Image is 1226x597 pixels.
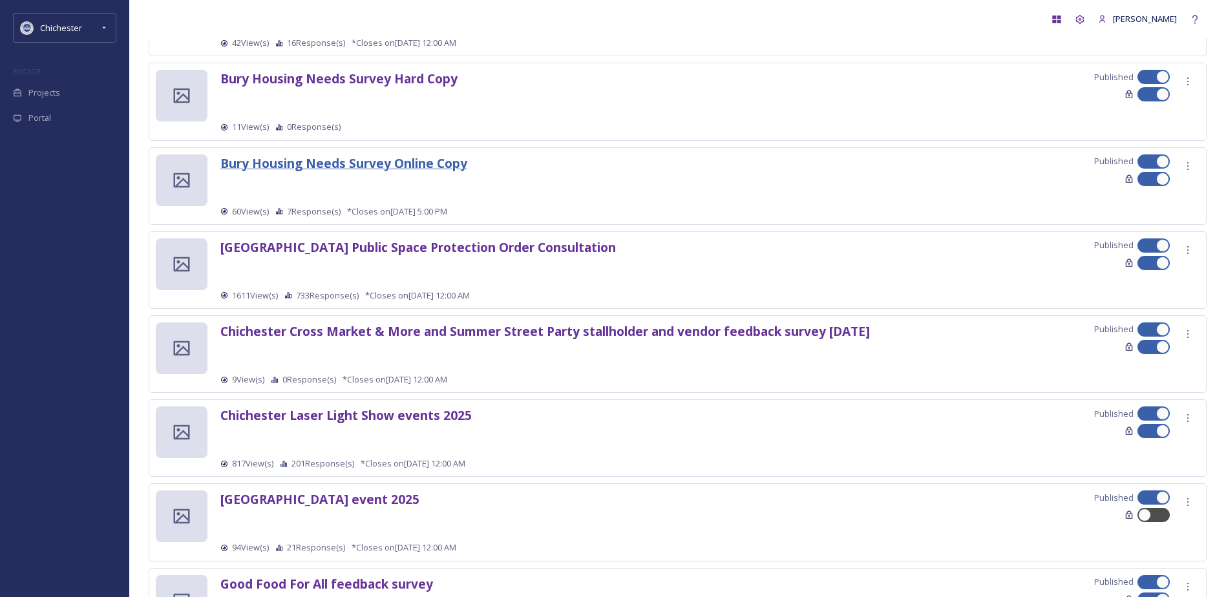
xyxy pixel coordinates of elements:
[287,121,341,133] span: 0 Response(s)
[347,205,447,218] span: *Closes on [DATE] 5:00 PM
[220,494,419,507] a: [GEOGRAPHIC_DATA] event 2025
[232,205,269,218] span: 60 View(s)
[220,242,616,255] a: [GEOGRAPHIC_DATA] Public Space Protection Order Consultation
[28,87,60,99] span: Projects
[232,37,269,49] span: 42 View(s)
[287,205,341,218] span: 7 Response(s)
[232,121,269,133] span: 11 View(s)
[21,21,34,34] img: Logo_of_Chichester_District_Council.png
[220,154,467,172] strong: Bury Housing Needs Survey Online Copy
[343,373,447,386] span: *Closes on [DATE] 12:00 AM
[220,579,433,591] a: Good Food For All feedback survey
[220,326,870,339] a: Chichester Cross Market & More and Summer Street Party stallholder and vendor feedback survey [DATE]
[365,289,470,302] span: *Closes on [DATE] 12:00 AM
[1094,576,1134,588] span: Published
[220,410,472,423] a: Chichester Laser Light Show events 2025
[13,67,41,76] span: ENGAGE
[220,575,433,592] strong: Good Food For All feedback survey
[287,541,345,554] span: 21 Response(s)
[220,70,458,87] strong: Bury Housing Needs Survey Hard Copy
[282,373,336,386] span: 0 Response(s)
[232,289,278,302] span: 1611 View(s)
[220,74,458,86] a: Bury Housing Needs Survey Hard Copy
[1094,155,1134,167] span: Published
[1094,408,1134,420] span: Published
[28,112,51,124] span: Portal
[287,37,345,49] span: 16 Response(s)
[1094,239,1134,251] span: Published
[1113,13,1177,25] span: [PERSON_NAME]
[1094,71,1134,83] span: Published
[296,289,359,302] span: 733 Response(s)
[232,457,273,470] span: 817 View(s)
[232,373,264,386] span: 9 View(s)
[361,457,465,470] span: *Closes on [DATE] 12:00 AM
[232,541,269,554] span: 94 View(s)
[291,457,354,470] span: 201 Response(s)
[1092,6,1183,32] a: [PERSON_NAME]
[1094,323,1134,335] span: Published
[220,490,419,508] strong: [GEOGRAPHIC_DATA] event 2025
[220,322,870,340] strong: Chichester Cross Market & More and Summer Street Party stallholder and vendor feedback survey [DATE]
[1094,492,1134,504] span: Published
[40,22,82,34] span: Chichester
[220,238,616,256] strong: [GEOGRAPHIC_DATA] Public Space Protection Order Consultation
[352,541,456,554] span: *Closes on [DATE] 12:00 AM
[220,406,472,424] strong: Chichester Laser Light Show events 2025
[220,158,467,171] a: Bury Housing Needs Survey Online Copy
[352,37,456,49] span: *Closes on [DATE] 12:00 AM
